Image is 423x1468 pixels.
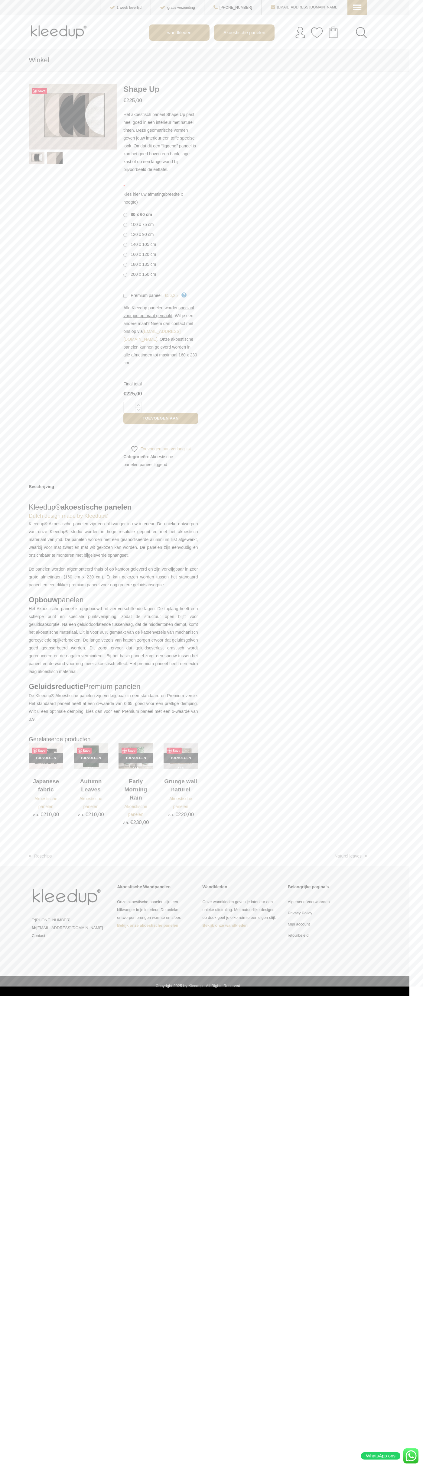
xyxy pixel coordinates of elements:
span: Categorieën: [123,454,149,459]
img: Kleedup [29,20,91,44]
span: € [85,812,88,817]
img: account.svg [294,27,306,39]
a: Bekijk onze wandkleden [203,923,248,928]
strong: Opbouw [29,596,58,604]
img: Grunge Wall Naturel [164,743,198,769]
a: Save [77,748,92,754]
p: (breedte x hoogte) [123,190,198,206]
h2: Premium panelen [29,681,198,692]
a: Toevoegen aan winkelwagen: “Early Morning Rain“ [119,753,153,763]
p: Kleedup® Akoestische panelen zijn een blikvanger in uw interieur. De unieke ontwerpen van onze Kl... [29,520,198,559]
span: 200 x 150 cm [129,272,156,277]
div: Wandkleden [203,884,279,890]
bdi: 210,00 [85,812,104,817]
a: Beschrijving [29,481,54,493]
a: retourbeleid [288,933,309,938]
input: 180 x 135 cm [123,263,127,267]
bdi: 210,00 [41,812,59,817]
a: Akoestische panelen [124,804,147,817]
span: Kies hier uw afmeting [123,192,164,197]
p: Het Akoestische paneel is opgebouwd uit vier verschillende lagen. De toplaag heeft een scherpe pr... [29,605,198,675]
a: Search [356,27,367,38]
span: € [41,812,43,817]
strong: M: [32,926,36,930]
a: Save [122,748,137,754]
span: € [123,98,126,103]
a: Japanese Fabric [29,743,63,771]
span: Winkel [29,56,49,64]
a: Privacy Policy [288,911,312,915]
a: Toevoegen aan verlanglijst [131,445,191,453]
p: De Kleedup® Akoestische panelen zijn verkrijgbaar in een standaard en Premium versie. Het standaa... [29,692,198,723]
p: [PHONE_NUMBER] [EMAIL_ADDRESS][DOMAIN_NAME] [32,916,108,940]
a: Japanese fabric [29,777,63,794]
bdi: 225,00 [123,391,142,397]
a: Akoestische panelen [169,796,192,809]
h1: Shape Up [123,84,198,95]
bdi: 220,00 [175,812,194,817]
h2: Gerelateerde producten [29,735,198,743]
img: Autumn Leaves [74,743,108,769]
input: Productaantal [123,402,135,413]
b: Geluidsreductie [29,682,83,691]
a: Akoestische panelen [80,796,102,809]
span: v.a. [123,820,129,825]
h2: panelen [29,595,198,605]
span: Premium paneel [129,293,161,298]
a: Grunge Wall Naturel [164,743,198,771]
a: Naturel leaves [335,854,367,858]
div: Copyright 2025 by Kleedup - All Rights Reserved [29,982,367,990]
span: v.a. [78,812,84,817]
a: wandkleden [150,25,209,40]
img: Shape Up - Afbeelding 2 [47,152,63,164]
a: Your cart [323,24,343,40]
button: Toevoegen aan winkelwagen [123,413,198,424]
strong: T: [32,918,35,922]
p: Onze akoestische panelen zijn een blikvanger in je interieur. De unieke ontwerpen brengen warmte ... [117,898,193,929]
a: Rosehips [29,854,52,858]
a: paneel liggend [140,462,167,467]
a: Akoestische panelen [34,796,57,809]
span: € [130,819,133,825]
span: v.a. [33,812,39,817]
img: Japanese Fabric [29,743,63,769]
h2: Autumn Leaves [74,777,108,794]
a: Grunge wall naturel [164,777,198,794]
span: 100 x 75 cm [129,222,154,227]
img: Shape Up - Afbeelding 2 [117,84,205,150]
span: 80 x 60 cm [129,212,152,217]
span: , [123,453,198,468]
span: v.a. [168,812,174,817]
nav: Main menu [149,24,372,41]
a: Akoestische panelen [215,25,274,40]
input: 120 x 90 cm [123,233,127,237]
a: Save [32,748,47,754]
span: wandkleden [164,27,195,37]
p: Alle Kleedup panelen worden . Wil je een andere maat? Neem dan contact met ons op via . Onze akoe... [123,304,198,367]
h2: Kleedup® [29,502,198,512]
a: Bekijk onze akoestische panelen [117,923,178,928]
a: Early Morning RainDetail Foto Van Wandkleed Kleedup Met Frisse Groentinten [119,743,153,771]
a: Toevoegen aan winkelwagen: “Japanese fabric“ [29,753,63,763]
span: € [175,812,178,817]
p: Onze wandkleden geven je interieur een unieke uitstraling. Met natuurlijke designs op doek geef j... [203,898,279,929]
a: Save [32,88,47,94]
p: Het akoestisch paneel Shape Up past heel goed in een interieur met naturel tinten. Deze geometris... [123,111,198,173]
bdi: 225,00 [123,98,142,103]
input: 160 x 120 cm [123,253,127,257]
span: 120 x 90 cm [129,232,154,237]
a: Early Morning Rain [119,777,153,802]
strong: akoestische panelen [61,503,132,511]
span: € [123,391,126,397]
dt: Final total [123,380,198,388]
input: 80 x 60 cm [123,213,127,217]
span: 180 x 135 cm [129,262,156,267]
p: WhatsApp ons [361,1452,400,1460]
a: Toevoegen aan winkelwagen: “Grunge wall naturel“ [164,753,198,763]
a: Mijn account [288,922,310,926]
